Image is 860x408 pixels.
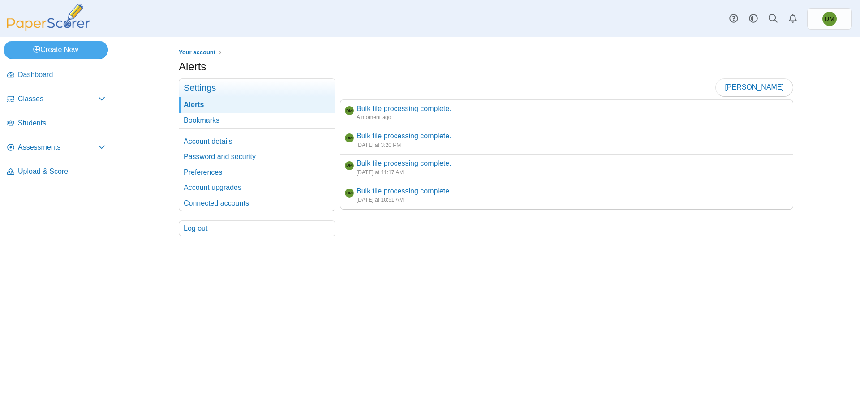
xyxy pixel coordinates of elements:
a: Password and security [179,149,335,164]
time: Sep 2, 2025 at 11:17 AM [357,169,404,176]
a: Bulk file processing complete. [357,159,451,167]
h3: Settings [179,79,335,97]
a: Alerts [179,97,335,112]
a: Classes [4,89,109,110]
a: [PERSON_NAME] [715,78,793,96]
a: Dashboard [4,64,109,86]
a: Bulk file processing complete. [357,105,451,112]
a: Create New [4,41,108,59]
a: Log out [179,221,335,236]
span: Domenic Mariani [346,136,353,140]
span: Domenic Mariani [346,163,353,167]
img: PaperScorer [4,4,93,31]
a: Assessments [4,137,109,159]
span: Domenic Mariani [822,12,837,26]
time: Sep 2, 2025 at 10:51 AM [357,197,404,203]
a: Connected accounts [179,196,335,211]
a: Upload & Score [4,161,109,183]
time: Sep 3, 2025 at 3:20 PM [357,142,401,148]
span: Students [18,118,105,128]
a: Students [4,113,109,134]
a: Preferences [179,165,335,180]
h1: Alerts [179,59,206,74]
a: Domenic Mariani [345,189,354,198]
span: [PERSON_NAME] [725,83,784,91]
time: Sep 4, 2025 at 4:05 PM [357,114,391,120]
a: Bulk file processing complete. [357,132,451,140]
a: Bulk file processing complete. [357,187,451,195]
a: Your account [176,47,218,58]
span: Classes [18,94,98,104]
span: Dashboard [18,70,105,80]
a: Account upgrades [179,180,335,195]
span: Your account [179,49,215,56]
a: Domenic Mariani [345,161,354,170]
a: PaperScorer [4,25,93,32]
span: Upload & Score [18,167,105,176]
span: Assessments [18,142,98,152]
span: Domenic Mariani [346,109,353,113]
span: Domenic Mariani [825,16,834,22]
a: Bookmarks [179,113,335,128]
a: Domenic Mariani [807,8,852,30]
a: Domenic Mariani [345,106,354,115]
span: Domenic Mariani [346,191,353,195]
a: Account details [179,134,335,149]
a: Domenic Mariani [345,133,354,142]
a: Alerts [783,9,803,29]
